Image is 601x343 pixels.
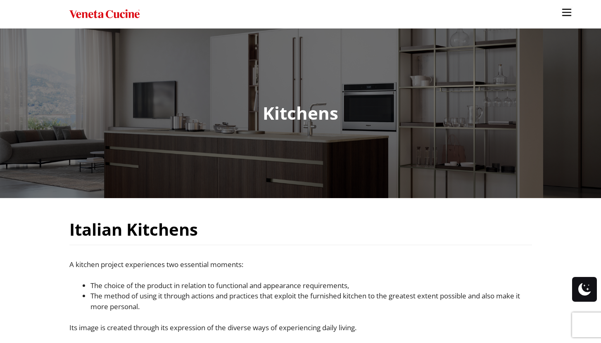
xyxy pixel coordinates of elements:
img: burger-menu-svgrepo-com-30x30.jpg [561,6,573,19]
li: The method of using it through actions and practices that exploit the furnished kitchen to the gr... [90,291,532,312]
img: Veneta Cucine USA [69,8,140,20]
li: The choice of the product in relation to functional and appearance requirements, [90,280,532,291]
p: A kitchen project experiences two essential moments: [69,259,532,270]
h2: Italian Kitchens [69,215,198,244]
p: Its image is created through its expression of the diverse ways of experiencing daily living. [69,322,532,333]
